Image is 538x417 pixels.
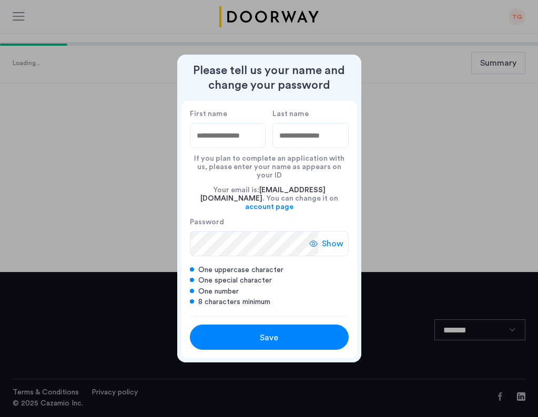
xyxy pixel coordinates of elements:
[260,331,278,344] span: Save
[190,286,349,297] div: One number
[190,325,349,350] button: button
[190,265,349,275] div: One uppercase character
[190,297,349,307] div: 8 characters minimum
[190,275,349,286] div: One special character
[245,203,293,211] a: account page
[190,109,266,119] label: First name
[190,180,349,217] div: Your email is: . You can change it on
[190,217,318,227] label: Password
[272,109,349,119] label: Last name
[181,63,357,92] h2: Please tell us your name and change your password
[322,237,343,250] span: Show
[190,148,349,180] div: If you plan to complete an application with us, please enter your name as appears on your ID
[200,186,326,202] span: [EMAIL_ADDRESS][DOMAIN_NAME]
